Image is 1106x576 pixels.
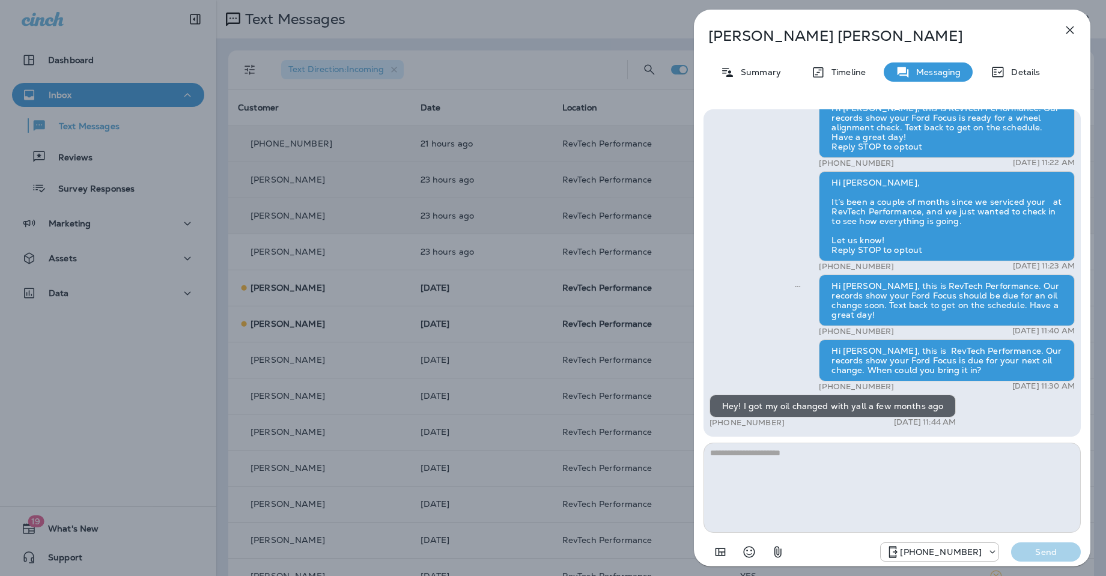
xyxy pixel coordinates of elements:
div: +1 (571) 520-7309 [881,545,998,559]
p: Messaging [910,67,961,77]
div: Hi [PERSON_NAME], this is RevTech Performance. Our records show your Ford Focus is ready for a wh... [819,97,1075,158]
p: [PHONE_NUMBER] [819,261,894,271]
p: [DATE] 11:44 AM [894,417,956,427]
p: [PHONE_NUMBER] [819,158,894,168]
button: Add in a premade template [708,540,732,564]
div: Hey! I got my oil changed with yall a few months ago [709,395,956,417]
p: Details [1005,67,1040,77]
button: Select an emoji [737,540,761,564]
div: Hi [PERSON_NAME], this is RevTech Performance. Our records show your Ford Focus should be due for... [819,274,1075,326]
p: [PERSON_NAME] [PERSON_NAME] [708,28,1036,44]
p: [DATE] 11:30 AM [1012,381,1075,391]
span: Sent [795,280,801,291]
p: [PHONE_NUMBER] [819,381,894,392]
p: Summary [735,67,781,77]
p: [PHONE_NUMBER] [709,417,785,428]
p: [DATE] 11:23 AM [1013,261,1075,271]
p: [DATE] 11:22 AM [1013,158,1075,168]
div: Hi [PERSON_NAME], It’s been a couple of months since we serviced your at RevTech Performance, and... [819,171,1075,261]
p: [PHONE_NUMBER] [900,547,982,557]
p: Timeline [825,67,866,77]
div: Hi [PERSON_NAME], this is RevTech Performance. Our records show your Ford Focus is due for your n... [819,339,1075,381]
p: [PHONE_NUMBER] [819,326,894,336]
p: [DATE] 11:40 AM [1012,326,1075,336]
